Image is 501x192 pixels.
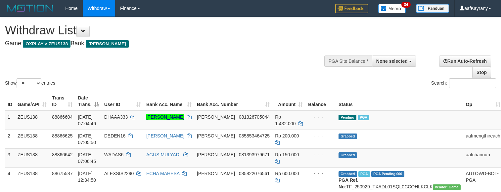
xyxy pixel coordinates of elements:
a: Run Auto-Refresh [439,56,491,67]
span: Marked by aafpengsreynich [358,171,370,177]
span: 88866625 [52,133,72,138]
span: [DATE] 07:06:45 [78,152,96,164]
a: AGUS MULYADI [146,152,181,157]
td: ZEUS138 [15,130,49,148]
img: panduan.png [416,4,449,13]
input: Search: [449,78,496,88]
span: [PERSON_NAME] [197,114,235,120]
th: Amount: activate to sort column ascending [272,92,305,111]
span: 34 [401,2,410,8]
span: [PERSON_NAME] [197,171,235,176]
td: 2 [5,130,15,148]
span: DHAAA333 [104,114,128,120]
th: Status [336,92,463,111]
h4: Game: Bank: [5,40,327,47]
span: Vendor URL: https://trx31.1velocity.biz [433,184,461,190]
a: [PERSON_NAME] [146,114,184,120]
span: None selected [376,58,408,64]
span: WADAS6 [104,152,124,157]
img: Feedback.jpg [335,4,368,13]
label: Show entries [5,78,55,88]
button: None selected [372,56,416,67]
th: Date Trans.: activate to sort column descending [75,92,101,111]
span: [PERSON_NAME] [197,133,235,138]
th: ID [5,92,15,111]
span: 88675587 [52,171,72,176]
span: DEDEN16 [104,133,126,138]
span: ALEXSIS2290 [104,171,134,176]
span: 88866642 [52,152,72,157]
b: PGA Ref. No: [339,177,358,189]
span: Grabbed [339,152,357,158]
span: Marked by aafkaynarin [358,115,369,120]
div: - - - [308,170,333,177]
a: Stop [472,67,491,78]
th: Game/API: activate to sort column ascending [15,92,49,111]
span: [DATE] 07:05:50 [78,133,96,145]
span: Pending [339,115,356,120]
span: Copy 081393979671 to clipboard [239,152,270,157]
a: [PERSON_NAME] [146,133,184,138]
div: - - - [308,133,333,139]
th: Trans ID: activate to sort column ascending [49,92,75,111]
span: PGA Pending [371,171,404,177]
span: Rp 200.000 [275,133,299,138]
img: MOTION_logo.png [5,3,55,13]
span: Copy 081326705044 to clipboard [239,114,270,120]
th: Bank Acc. Number: activate to sort column ascending [194,92,272,111]
span: Copy 085853464725 to clipboard [239,133,270,138]
div: - - - [308,114,333,120]
span: [DATE] 12:34:50 [78,171,96,183]
td: 1 [5,111,15,130]
span: Rp 150.000 [275,152,299,157]
span: OXPLAY > ZEUS138 [23,40,70,48]
td: ZEUS138 [15,148,49,167]
h1: Withdraw List [5,24,327,37]
th: Bank Acc. Name: activate to sort column ascending [144,92,194,111]
span: Rp 1.432.000 [275,114,296,126]
label: Search: [431,78,496,88]
th: User ID: activate to sort column ascending [102,92,144,111]
span: Copy 085822076561 to clipboard [239,171,270,176]
img: Button%20Memo.svg [378,4,406,13]
td: ZEUS138 [15,111,49,130]
span: [DATE] 07:04:46 [78,114,96,126]
span: Grabbed [339,134,357,139]
span: Rp 600.000 [275,171,299,176]
th: Balance [305,92,336,111]
a: ECHA MAHESA [146,171,179,176]
div: PGA Site Balance / [324,56,372,67]
span: [PERSON_NAME] [197,152,235,157]
div: - - - [308,151,333,158]
span: [PERSON_NAME] [86,40,128,48]
td: 3 [5,148,15,167]
select: Showentries [17,78,41,88]
span: Grabbed [339,171,357,177]
span: 88866604 [52,114,72,120]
